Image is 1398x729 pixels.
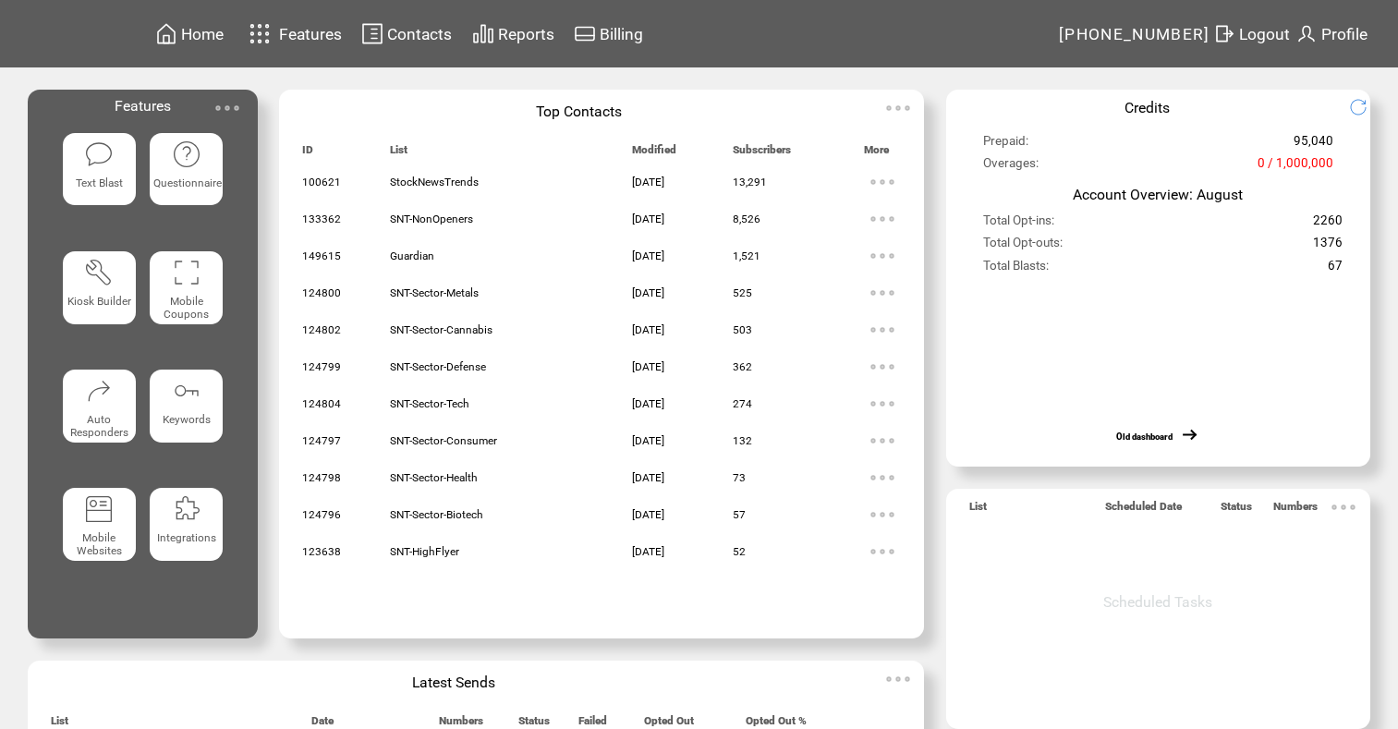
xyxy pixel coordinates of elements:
span: 124802 [302,323,341,336]
img: questionnaire.svg [172,140,201,169]
span: Profile [1321,25,1368,43]
img: ellypsis.svg [864,385,901,422]
span: StockNewsTrends [390,176,479,188]
span: [DATE] [632,249,664,262]
span: SNT-HighFlyer [390,545,459,558]
span: Modified [632,143,676,164]
span: Total Opt-outs: [983,236,1063,258]
span: 67 [1328,259,1343,281]
a: Billing [571,19,646,48]
span: Integrations [157,531,216,544]
img: ellypsis.svg [864,533,901,570]
a: Mobile Websites [63,488,136,591]
a: Home [152,19,226,48]
a: Features [241,16,346,52]
span: 124799 [302,360,341,373]
img: home.svg [155,22,177,45]
span: 2260 [1313,213,1343,236]
a: Integrations [150,488,223,591]
span: [DATE] [632,545,664,558]
img: ellypsis.svg [864,496,901,533]
a: Contacts [359,19,455,48]
span: Auto Responders [70,413,128,439]
a: Questionnaire [150,133,223,237]
span: SNT-Sector-Biotech [390,508,483,521]
span: Total Opt-ins: [983,213,1054,236]
span: More [864,143,889,164]
span: [DATE] [632,397,664,410]
span: Overages: [983,156,1039,178]
img: ellypsis.svg [864,274,901,311]
span: Latest Sends [412,674,495,691]
a: Auto Responders [63,370,136,473]
span: Features [279,25,342,43]
span: Mobile Coupons [164,295,209,321]
span: [DATE] [632,434,664,447]
a: Old dashboard [1116,431,1173,442]
span: 73 [733,471,746,484]
span: Prepaid: [983,134,1028,156]
span: 124798 [302,471,341,484]
a: Text Blast [63,133,136,237]
span: 95,040 [1294,134,1333,156]
img: ellypsis.svg [864,164,901,200]
span: SNT-Sector-Tech [390,397,469,410]
span: [PHONE_NUMBER] [1059,25,1210,43]
img: features.svg [244,18,276,49]
span: [DATE] [632,360,664,373]
img: auto-responders.svg [84,376,114,406]
img: chart.svg [472,22,494,45]
span: Scheduled Date [1105,500,1182,521]
span: 52 [733,545,746,558]
img: contacts.svg [361,22,383,45]
span: 362 [733,360,752,373]
img: ellypsis.svg [209,90,246,127]
span: Questionnaire [153,176,222,189]
a: Logout [1210,19,1293,48]
img: profile.svg [1295,22,1318,45]
img: ellypsis.svg [864,348,901,385]
img: ellypsis.svg [880,90,917,127]
a: Kiosk Builder [63,251,136,355]
span: 132 [733,434,752,447]
span: Total Blasts: [983,259,1049,281]
span: [DATE] [632,286,664,299]
span: [DATE] [632,213,664,225]
span: 8,526 [733,213,760,225]
span: SNT-Sector-Metals [390,286,479,299]
img: ellypsis.svg [864,459,901,496]
span: Numbers [1273,500,1318,521]
span: Credits [1124,99,1170,116]
span: Status [1221,500,1252,521]
span: 0 / 1,000,000 [1258,156,1333,178]
span: Kiosk Builder [67,295,131,308]
span: SNT-Sector-Defense [390,360,486,373]
img: ellypsis.svg [864,311,901,348]
span: Subscribers [733,143,791,164]
span: Logout [1239,25,1290,43]
span: 1,521 [733,249,760,262]
span: Text Blast [76,176,123,189]
img: exit.svg [1213,22,1235,45]
span: Billing [600,25,643,43]
a: Reports [469,19,557,48]
img: tool%201.svg [84,258,114,287]
span: List [390,143,407,164]
span: SNT-Sector-Cannabis [390,323,492,336]
span: 503 [733,323,752,336]
span: 133362 [302,213,341,225]
span: [DATE] [632,471,664,484]
span: Account Overview: August [1073,186,1243,203]
span: Top Contacts [536,103,622,120]
img: ellypsis.svg [864,237,901,274]
img: refresh.png [1349,98,1381,116]
span: 149615 [302,249,341,262]
span: 57 [733,508,746,521]
span: 123638 [302,545,341,558]
span: Scheduled Tasks [1103,593,1212,611]
span: [DATE] [632,323,664,336]
span: SNT-Sector-Health [390,471,478,484]
img: keywords.svg [172,376,201,406]
img: integrations.svg [172,494,201,524]
span: 525 [733,286,752,299]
